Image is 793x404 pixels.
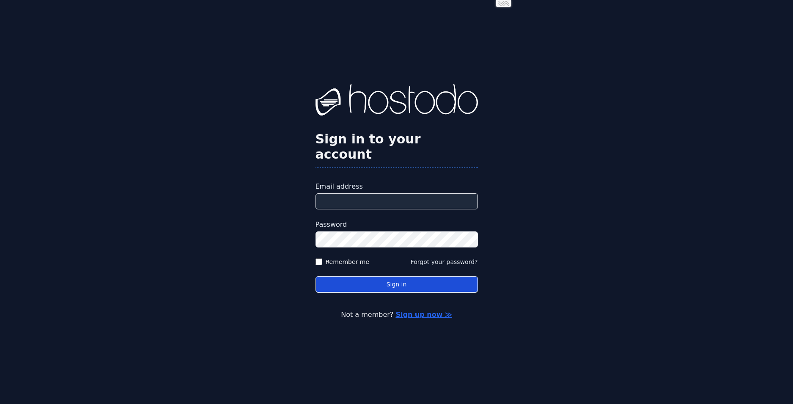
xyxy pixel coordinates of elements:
[411,258,478,266] button: Forgot your password?
[316,84,478,118] img: Hostodo
[395,311,452,319] a: Sign up now ≫
[326,258,370,266] label: Remember me
[316,132,478,162] h2: Sign in to your account
[41,310,752,320] p: Not a member?
[316,276,478,293] button: Sign in
[316,220,478,230] label: Password
[316,181,478,192] label: Email address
